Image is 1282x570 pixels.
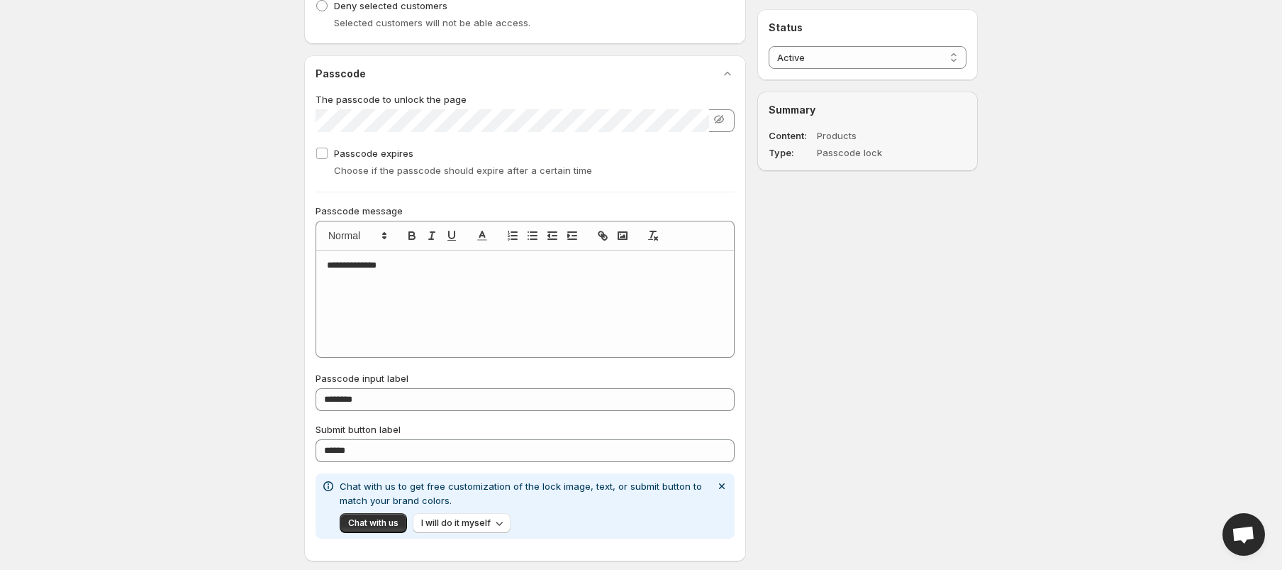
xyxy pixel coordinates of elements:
[769,21,966,35] h2: Status
[348,517,398,529] span: Chat with us
[340,513,407,533] button: Chat with us
[712,476,732,496] button: Dismiss notification
[1222,513,1265,556] a: Open chat
[421,517,491,529] span: I will do it myself
[413,513,511,533] button: I will do it myself
[334,148,413,159] span: Passcode expires
[316,204,735,218] p: Passcode message
[769,103,966,117] h2: Summary
[334,165,592,176] span: Choose if the passcode should expire after a certain time
[817,146,926,160] dd: Passcode lock
[316,373,408,384] span: Passcode input label
[316,67,366,81] h2: Passcode
[316,424,401,435] span: Submit button label
[316,94,467,105] span: The passcode to unlock the page
[817,128,926,143] dd: Products
[769,128,814,143] dt: Content:
[769,146,814,160] dt: Type:
[340,481,702,506] span: Chat with us to get free customization of the lock image, text, or submit button to match your br...
[334,17,530,28] span: Selected customers will not be able access.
